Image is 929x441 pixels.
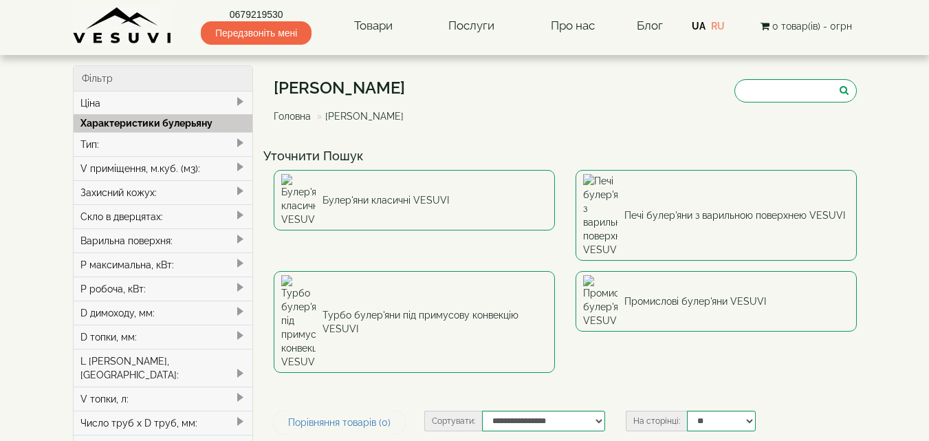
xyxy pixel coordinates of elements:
div: Тип: [74,132,253,156]
div: Ціна [74,92,253,115]
div: V приміщення, м.куб. (м3): [74,156,253,180]
div: Число труб x D труб, мм: [74,411,253,435]
li: [PERSON_NAME] [314,109,404,123]
img: Булер'яни класичні VESUVI [281,174,316,226]
div: L [PERSON_NAME], [GEOGRAPHIC_DATA]: [74,349,253,387]
div: Фільтр [74,66,253,92]
h1: [PERSON_NAME] [274,79,414,97]
a: Булер'яни класичні VESUVI Булер'яни класичні VESUVI [274,170,555,230]
div: P максимальна, кВт: [74,252,253,277]
span: 0 товар(ів) - 0грн [772,21,852,32]
img: Турбо булер'яни під примусову конвекцію VESUVI [281,275,316,369]
div: Характеристики булерьяну [74,114,253,132]
a: Блог [637,19,663,32]
div: Скло в дверцятах: [74,204,253,228]
div: V топки, л: [74,387,253,411]
img: Промислові булер'яни VESUVI [583,275,617,327]
div: Варильна поверхня: [74,228,253,252]
a: Товари [340,10,406,42]
a: UA [692,21,706,32]
a: Турбо булер'яни під примусову конвекцію VESUVI Турбо булер'яни під примусову конвекцію VESUVI [274,271,555,373]
img: Завод VESUVI [73,7,173,45]
label: На сторінці: [626,411,687,431]
a: Печі булер'яни з варильною поверхнею VESUVI Печі булер'яни з варильною поверхнею VESUVI [576,170,857,261]
a: Порівняння товарів (0) [274,411,405,434]
a: Головна [274,111,311,122]
div: Захисний кожух: [74,180,253,204]
a: Про нас [537,10,609,42]
h4: Уточнити Пошук [263,149,867,163]
span: Передзвоніть мені [201,21,312,45]
div: D топки, мм: [74,325,253,349]
div: D димоходу, мм: [74,301,253,325]
a: Послуги [435,10,508,42]
label: Сортувати: [424,411,482,431]
img: Печі булер'яни з варильною поверхнею VESUVI [583,174,617,257]
a: 0679219530 [201,8,312,21]
button: 0 товар(ів) - 0грн [756,19,856,34]
a: Промислові булер'яни VESUVI Промислові булер'яни VESUVI [576,271,857,332]
a: RU [711,21,725,32]
div: P робоча, кВт: [74,277,253,301]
